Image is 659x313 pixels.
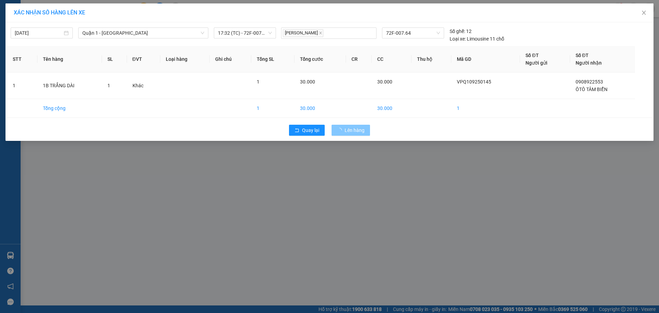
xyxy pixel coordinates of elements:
[80,7,97,14] span: Nhận:
[450,27,465,35] span: Số ghế:
[14,9,85,16] span: XÁC NHẬN SỐ HÀNG LÊN XE
[386,28,440,38] span: 72F-007.64
[576,87,608,92] span: ÔTÔ TÂM BIỂN
[127,46,160,72] th: ĐVT
[525,53,539,58] span: Số ĐT
[576,53,589,58] span: Số ĐT
[451,99,520,118] td: 1
[576,60,602,66] span: Người nhận
[294,128,299,133] span: rollback
[345,126,365,134] span: Lên hàng
[37,99,102,118] td: Tổng cộng
[102,46,127,72] th: SL
[634,3,654,23] button: Close
[457,79,491,85] span: VPQ109250145
[450,27,472,35] div: 12
[346,46,372,72] th: CR
[377,79,392,85] span: 30.000
[412,46,452,72] th: Thu hộ
[294,46,346,72] th: Tổng cước
[289,125,325,136] button: rollbackQuay lại
[251,99,294,118] td: 1
[7,72,37,99] td: 1
[641,10,647,15] span: close
[37,72,102,99] td: 1B TRẮNG DÀI
[82,28,204,38] span: Quận 1 - Vũng Tàu
[160,46,210,72] th: Loại hàng
[302,126,319,134] span: Quay lại
[319,31,322,35] span: close
[37,46,102,72] th: Tên hàng
[127,72,160,99] td: Khác
[80,31,136,40] div: 0908922553
[80,22,136,31] div: ÔTÔ TÂM BIỂN
[7,46,37,72] th: STT
[80,6,136,22] div: VP 108 [PERSON_NAME]
[294,99,346,118] td: 30.000
[107,83,110,88] span: 1
[200,31,205,35] span: down
[257,79,259,85] span: 1
[218,28,272,38] span: 17:32 (TC) - 72F-007.64
[525,60,547,66] span: Người gửi
[372,46,411,72] th: CC
[283,29,323,37] span: [PERSON_NAME]
[337,128,345,133] span: loading
[6,7,16,14] span: Gửi:
[450,35,504,43] div: Limousine 11 chỗ
[576,79,603,85] span: 0908922553
[332,125,370,136] button: Lên hàng
[251,46,294,72] th: Tổng SL
[372,99,411,118] td: 30.000
[90,40,116,52] span: VPVT
[210,46,251,72] th: Ghi chú
[451,46,520,72] th: Mã GD
[15,29,62,37] input: 13/09/2025
[450,35,466,43] span: Loại xe:
[300,79,315,85] span: 30.000
[6,6,76,47] div: VP 18 [PERSON_NAME][GEOGRAPHIC_DATA] - [GEOGRAPHIC_DATA]
[80,44,90,51] span: DĐ:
